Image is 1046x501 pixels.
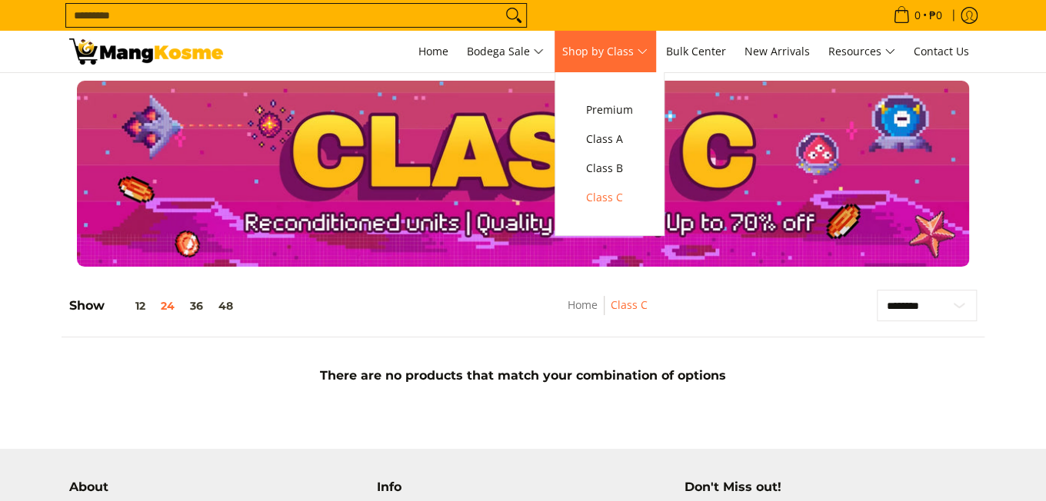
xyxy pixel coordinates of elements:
[821,31,903,72] a: Resources
[578,124,641,154] a: Class A
[418,44,448,58] span: Home
[658,31,734,72] a: Bulk Center
[906,31,977,72] a: Contact Us
[912,10,923,21] span: 0
[586,130,633,149] span: Class A
[105,300,153,312] button: 12
[62,368,984,383] h5: There are no products that match your combination of options
[182,300,211,312] button: 36
[586,101,633,120] span: Premium
[586,159,633,178] span: Class B
[888,7,947,24] span: •
[666,44,726,58] span: Bulk Center
[501,4,526,27] button: Search
[153,300,182,312] button: 24
[467,42,544,61] span: Bodega Sale
[69,38,223,65] img: Class C Home &amp; Business Appliances: Up to 70% Off l Mang Kosme
[459,31,551,72] a: Bodega Sale
[745,44,810,58] span: New Arrivals
[685,479,977,495] h4: Don't Miss out!
[568,297,598,312] a: Home
[211,300,241,312] button: 48
[69,479,361,495] h4: About
[737,31,818,72] a: New Arrivals
[828,42,895,61] span: Resources
[555,31,655,72] a: Shop by Class
[586,188,633,207] span: Class C
[238,31,977,72] nav: Main Menu
[377,479,669,495] h4: Info
[562,42,648,61] span: Shop by Class
[476,296,739,330] nav: Breadcrumbs
[578,154,641,183] a: Class B
[578,95,641,124] a: Premium
[611,297,648,312] a: Class C
[927,10,944,21] span: ₱0
[914,44,969,58] span: Contact Us
[578,183,641,212] a: Class C
[69,298,241,314] h5: Show
[411,31,456,72] a: Home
